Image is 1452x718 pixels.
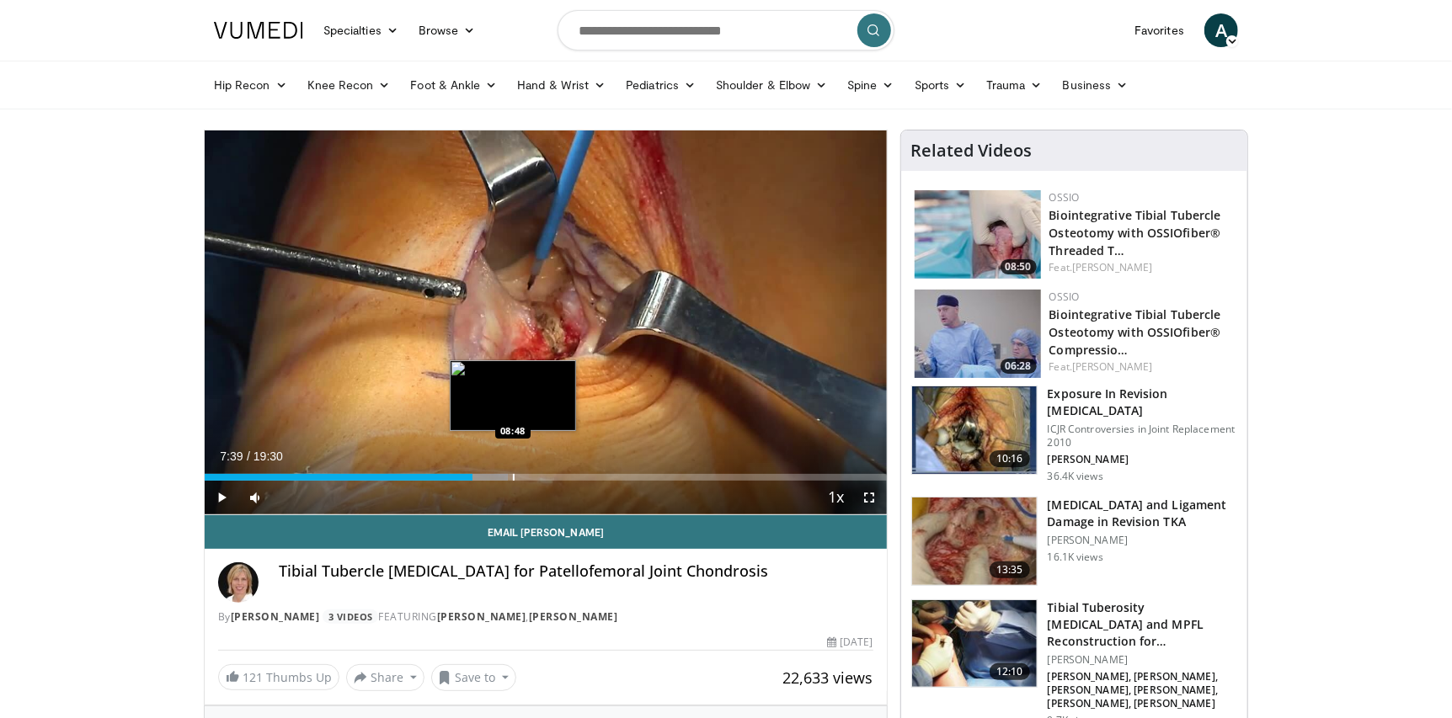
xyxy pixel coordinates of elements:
video-js: Video Player [205,130,887,515]
a: 13:35 [MEDICAL_DATA] and Ligament Damage in Revision TKA [PERSON_NAME] 16.1K views [911,497,1237,586]
a: Specialties [313,13,408,47]
span: 08:50 [1001,259,1037,274]
img: cab769df-a0f6-4752-92da-42e92bb4de9a.150x105_q85_crop-smart_upscale.jpg [912,600,1037,688]
span: 10:16 [990,450,1030,467]
span: 121 [243,669,263,685]
button: Playback Rate [819,481,853,514]
img: whiteside_bone_loss_3.png.150x105_q85_crop-smart_upscale.jpg [912,497,1037,585]
div: Progress Bar [205,474,887,481]
a: Email [PERSON_NAME] [205,515,887,549]
a: Sports [905,68,977,102]
a: 10:16 Exposure In Revision [MEDICAL_DATA] ICJR Controversies in Joint Replacement 2010 [PERSON_NA... [911,386,1237,483]
button: Share [346,664,424,691]
h4: Related Videos [911,141,1033,161]
p: [PERSON_NAME] [1048,534,1237,547]
a: Trauma [976,68,1053,102]
a: Hand & Wrist [507,68,616,102]
h4: Tibial Tubercle [MEDICAL_DATA] for Patellofemoral Joint Chondrosis [279,562,873,581]
p: ICJR Controversies in Joint Replacement 2010 [1048,423,1237,449]
a: 121 Thumbs Up [218,664,339,690]
a: Shoulder & Elbow [706,68,837,102]
a: Hip Recon [204,68,297,102]
span: 19:30 [254,449,283,463]
div: [DATE] [827,635,873,650]
a: Foot & Ankle [401,68,508,102]
a: Pediatrics [616,68,706,102]
a: 06:28 [915,290,1041,378]
a: [PERSON_NAME] [529,609,618,624]
div: Feat. [1049,260,1234,275]
img: 2fac5f83-3fa8-46d6-96c1-ffb83ee82a09.150x105_q85_crop-smart_upscale.jpg [915,290,1041,378]
p: [PERSON_NAME], [PERSON_NAME], [PERSON_NAME], [PERSON_NAME], [PERSON_NAME], [PERSON_NAME] [1048,670,1237,710]
a: A [1204,13,1238,47]
a: 3 Videos [323,609,378,624]
h3: [MEDICAL_DATA] and Ligament Damage in Revision TKA [1048,497,1237,530]
button: Play [205,481,238,514]
span: 06:28 [1001,359,1037,374]
a: OSSIO [1049,290,1080,304]
a: [PERSON_NAME] [231,609,320,624]
a: 08:50 [915,190,1041,279]
a: Biointegrative Tibial Tubercle Osteotomy with OSSIOfiber® Compressio… [1049,306,1221,358]
img: 14934b67-7d06-479f-8b24-1e3c477188f5.150x105_q85_crop-smart_upscale.jpg [915,190,1041,279]
p: [PERSON_NAME] [1048,653,1237,667]
a: [PERSON_NAME] [1072,260,1152,274]
a: Business [1053,68,1139,102]
div: Feat. [1049,359,1234,375]
span: 22,633 views [783,667,873,688]
a: [PERSON_NAME] [437,609,526,624]
button: Mute [238,481,272,514]
img: VuMedi Logo [214,22,303,39]
input: Search topics, interventions [558,10,894,51]
a: [PERSON_NAME] [1072,359,1152,374]
span: 13:35 [990,561,1030,578]
h3: Exposure In Revision [MEDICAL_DATA] [1048,386,1237,419]
a: Biointegrative Tibial Tubercle Osteotomy with OSSIOfiber® Threaded T… [1049,207,1221,258]
p: [PERSON_NAME] [1048,453,1237,466]
button: Save to [431,664,517,691]
a: OSSIO [1049,190,1080,205]
a: Favorites [1124,13,1194,47]
a: Knee Recon [297,68,401,102]
a: Browse [408,13,486,47]
span: 7:39 [220,449,243,463]
img: Screen_shot_2010-09-03_at_2.11.03_PM_2.png.150x105_q85_crop-smart_upscale.jpg [912,386,1037,474]
span: / [247,449,250,463]
div: By FEATURING , [218,609,873,625]
a: Spine [837,68,904,102]
img: image.jpeg [450,360,576,431]
span: 12:10 [990,663,1030,680]
img: Avatar [218,562,259,603]
button: Fullscreen [853,481,887,514]
p: 16.1K views [1048,550,1103,564]
h3: Tibial Tuberosity [MEDICAL_DATA] and MPFL Reconstruction for Patellofemor… [1048,599,1237,650]
p: 36.4K views [1048,470,1103,483]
